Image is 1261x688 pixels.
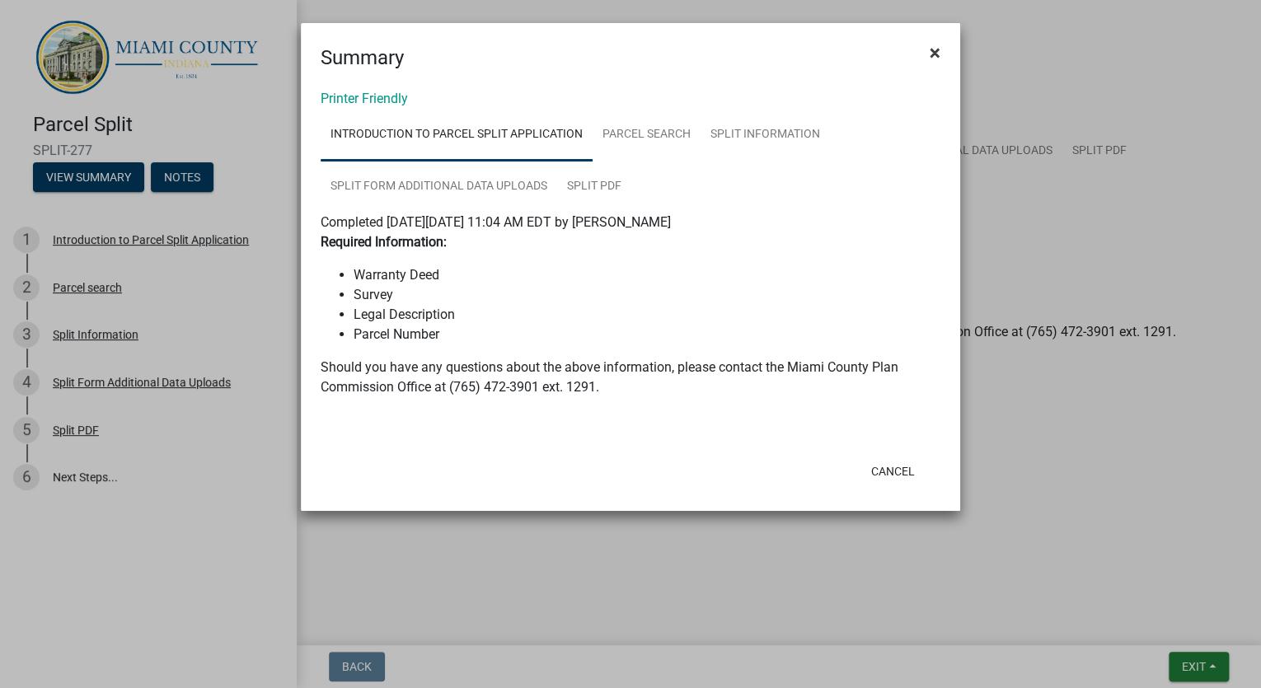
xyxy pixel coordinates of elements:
[321,109,593,161] a: Introduction to Parcel Split Application
[354,285,940,305] li: Survey
[930,41,940,64] span: ×
[321,214,671,230] span: Completed [DATE][DATE] 11:04 AM EDT by [PERSON_NAME]
[916,30,954,76] button: Close
[321,43,404,73] h4: Summary
[858,456,928,486] button: Cancel
[321,234,447,250] strong: Required Information:
[701,109,830,161] a: Split Information
[321,91,408,106] a: Printer Friendly
[321,161,557,213] a: Split Form Additional Data Uploads
[354,325,940,344] li: Parcel Number
[354,305,940,325] li: Legal Description
[557,161,631,213] a: Split PDF
[593,109,701,161] a: Parcel search
[321,358,940,397] p: Should you have any questions about the above information, please contact the Miami County Plan C...
[354,265,940,285] li: Warranty Deed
